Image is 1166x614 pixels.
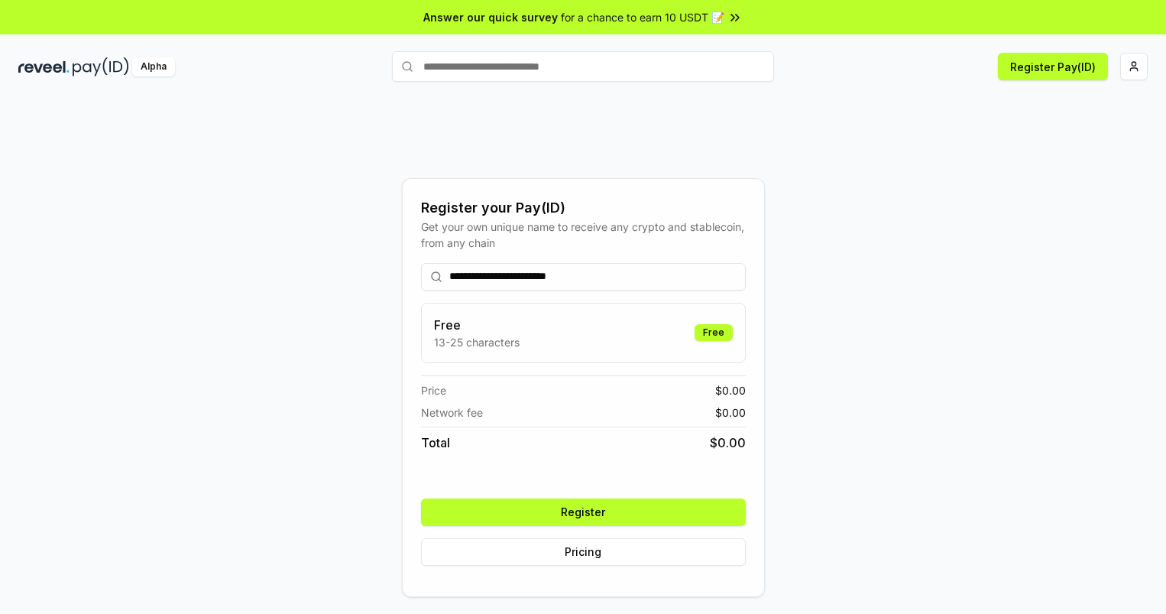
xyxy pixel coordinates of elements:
[715,404,746,421] span: $ 0.00
[423,9,558,25] span: Answer our quick survey
[421,404,483,421] span: Network fee
[18,57,70,76] img: reveel_dark
[434,334,520,350] p: 13-25 characters
[998,53,1108,80] button: Register Pay(ID)
[715,382,746,398] span: $ 0.00
[421,197,746,219] div: Register your Pay(ID)
[710,434,746,452] span: $ 0.00
[73,57,129,76] img: pay_id
[421,382,446,398] span: Price
[421,538,746,566] button: Pricing
[561,9,724,25] span: for a chance to earn 10 USDT 📝
[421,434,450,452] span: Total
[695,324,733,341] div: Free
[434,316,520,334] h3: Free
[421,219,746,251] div: Get your own unique name to receive any crypto and stablecoin, from any chain
[421,499,746,526] button: Register
[132,57,175,76] div: Alpha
